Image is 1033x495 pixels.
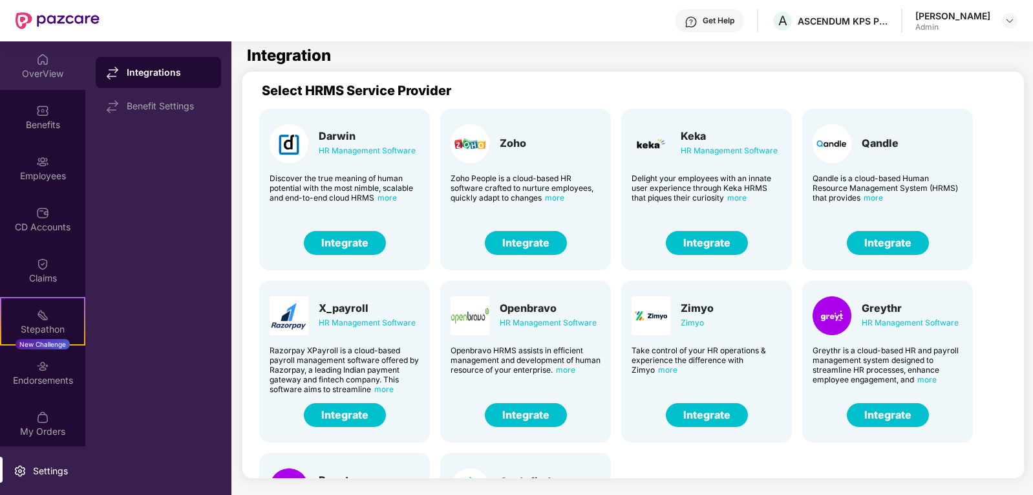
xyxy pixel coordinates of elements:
img: svg+xml;base64,PHN2ZyBpZD0iQ0RfQWNjb3VudHMiIGRhdGEtbmFtZT0iQ0QgQWNjb3VudHMiIHhtbG5zPSJodHRwOi8vd3... [36,206,49,219]
img: Card Logo [270,296,308,335]
span: more [378,193,397,203]
span: more [374,384,394,394]
img: svg+xml;base64,PHN2ZyBpZD0iQ2xhaW0iIHhtbG5zPSJodHRwOi8vd3d3LnczLm9yZy8yMDAwL3N2ZyIgd2lkdGg9IjIwIi... [36,258,49,270]
div: HR Management Software [862,316,959,330]
div: Zoho [500,137,526,149]
div: Openbravo [500,302,597,314]
img: Card Logo [813,296,851,335]
div: Repute [319,474,365,487]
div: Get Help [703,16,734,26]
div: Stepathon [1,323,84,336]
div: ASCENDUM KPS PRIVATE LIMITED [798,15,888,27]
div: Discover the true meaning of human potential with the most nimble, scalable and end-to-end cloud ... [270,173,420,203]
button: Integrate [304,231,386,255]
div: Darwin [319,129,416,142]
img: svg+xml;base64,PHN2ZyB4bWxucz0iaHR0cDovL3d3dy53My5vcmcvMjAwMC9zdmciIHdpZHRoPSIyMSIgaGVpZ2h0PSIyMC... [36,309,49,322]
button: Integrate [666,231,748,255]
span: more [545,193,564,203]
span: more [727,193,747,203]
div: X_payroll [319,302,416,314]
button: Integrate [847,403,929,427]
div: HR Management Software [319,144,416,158]
img: svg+xml;base64,PHN2ZyBpZD0iU2V0dGluZy0yMHgyMCIgeG1sbnM9Imh0dHA6Ly93d3cudzMub3JnLzIwMDAvc3ZnIiB3aW... [14,465,27,478]
div: Keka [681,129,778,142]
div: HR Management Software [681,144,778,158]
div: Take control of your HR operations & experience the difference with Zimyo [632,346,782,375]
div: Settings [29,465,72,478]
div: Openbravo HRMS assists in efficient management and development of human resource of your enterprise. [451,346,601,375]
span: more [864,193,883,203]
div: Greythr [862,302,959,314]
img: Card Logo [270,124,308,163]
img: svg+xml;base64,PHN2ZyBpZD0iSG9tZSIgeG1sbnM9Imh0dHA6Ly93d3cudzMub3JnLzIwMDAvc3ZnIiB3aWR0aD0iMjAiIG... [36,53,49,66]
img: Card Logo [632,124,670,163]
div: [PERSON_NAME] [915,10,990,22]
img: New Pazcare Logo [16,12,100,29]
span: more [556,365,575,375]
button: Integrate [666,403,748,427]
img: svg+xml;base64,PHN2ZyB4bWxucz0iaHR0cDovL3d3dy53My5vcmcvMjAwMC9zdmciIHdpZHRoPSIxNy44MzIiIGhlaWdodD... [106,67,119,80]
img: svg+xml;base64,PHN2ZyB4bWxucz0iaHR0cDovL3d3dy53My5vcmcvMjAwMC9zdmciIHdpZHRoPSIxNy44MzIiIGhlaWdodD... [106,100,119,113]
img: Card Logo [451,124,489,163]
img: Card Logo [813,124,851,163]
span: more [917,375,937,384]
div: HR Management Software [500,316,597,330]
img: svg+xml;base64,PHN2ZyBpZD0iTXlfT3JkZXJzIiBkYXRhLW5hbWU9Ik15IE9yZGVycyIgeG1sbnM9Imh0dHA6Ly93d3cudz... [36,411,49,424]
img: svg+xml;base64,PHN2ZyBpZD0iRW1wbG95ZWVzIiB4bWxucz0iaHR0cDovL3d3dy53My5vcmcvMjAwMC9zdmciIHdpZHRoPS... [36,155,49,168]
div: Zimyo [681,316,714,330]
img: svg+xml;base64,PHN2ZyBpZD0iSGVscC0zMngzMiIgeG1sbnM9Imh0dHA6Ly93d3cudzMub3JnLzIwMDAvc3ZnIiB3aWR0aD... [685,16,698,28]
img: svg+xml;base64,PHN2ZyBpZD0iRHJvcGRvd24tMzJ4MzIiIHhtbG5zPSJodHRwOi8vd3d3LnczLm9yZy8yMDAwL3N2ZyIgd2... [1005,16,1015,26]
button: Integrate [847,231,929,255]
button: Integrate [485,231,567,255]
img: Card Logo [632,296,670,335]
button: Integrate [304,403,386,427]
button: Integrate [485,403,567,427]
div: Greythr is a cloud-based HR and payroll management system designed to streamline HR processes, en... [813,346,963,384]
div: HR Management Software [319,316,416,330]
div: Qandle [862,137,899,149]
span: A [778,13,787,28]
div: Delight your employees with an innate user experience through Keka HRMS that piques their curiosity [632,173,782,203]
div: Qandle is a cloud-based Human Resource Management System (HRMS) that provides [813,173,963,203]
span: more [658,365,677,375]
div: Integrations [127,66,211,79]
img: svg+xml;base64,PHN2ZyBpZD0iRW5kb3JzZW1lbnRzIiB4bWxucz0iaHR0cDovL3d3dy53My5vcmcvMjAwMC9zdmciIHdpZH... [36,360,49,373]
div: Razorpay XPayroll is a cloud-based payroll management software offered by Razorpay, a leading Ind... [270,346,420,394]
img: Card Logo [451,296,489,335]
img: svg+xml;base64,PHN2ZyBpZD0iQmVuZWZpdHMiIHhtbG5zPSJodHRwOi8vd3d3LnczLm9yZy8yMDAwL3N2ZyIgd2lkdGg9Ij... [36,104,49,117]
div: Benefit Settings [127,101,211,111]
div: Zoho People is a cloud-based HR software crafted to nurture employees, quickly adapt to changes [451,173,601,203]
h1: Integration [247,48,331,63]
div: Admin [915,22,990,32]
div: New Challenge [16,339,70,349]
div: Zimyo [681,302,714,314]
